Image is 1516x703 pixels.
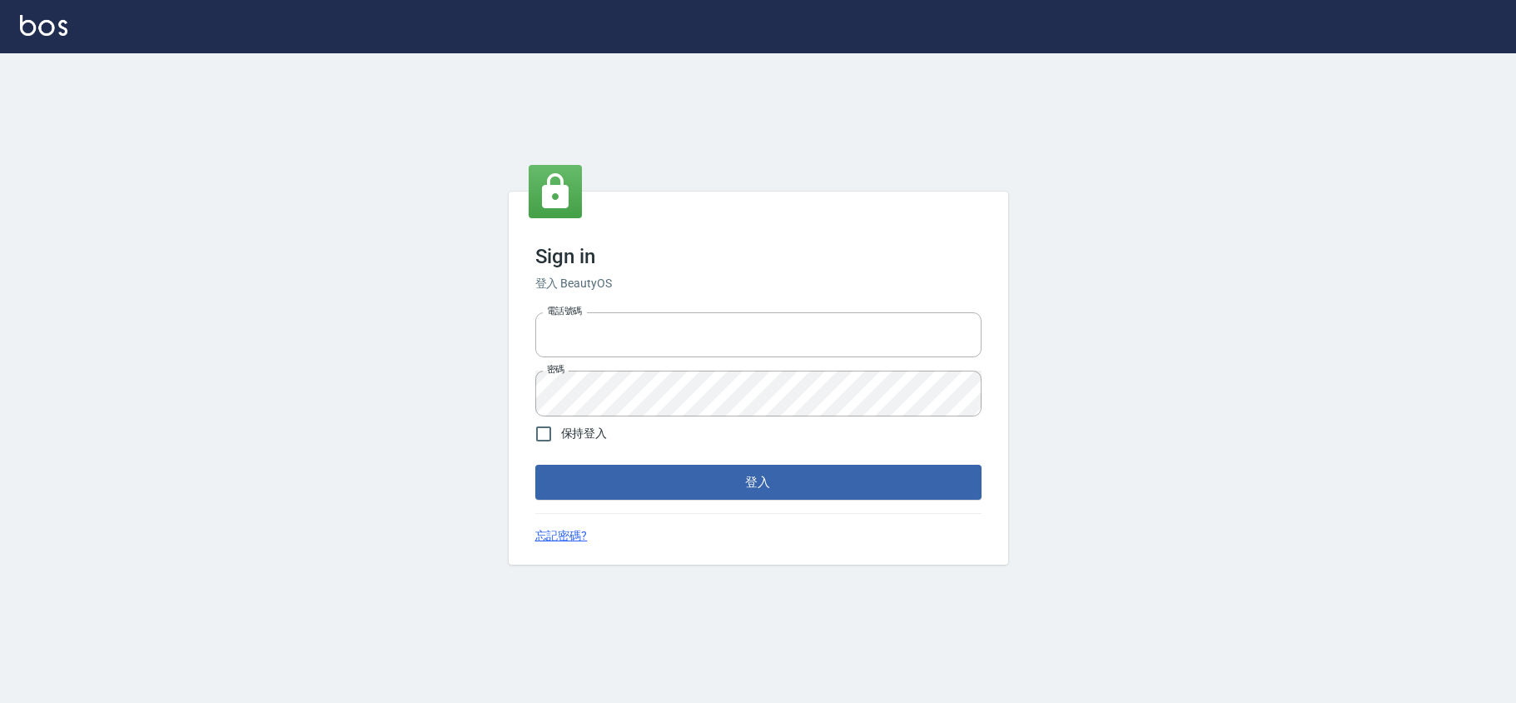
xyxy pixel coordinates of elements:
[20,15,67,36] img: Logo
[561,425,608,442] span: 保持登入
[535,465,982,500] button: 登入
[547,363,564,376] label: 密碼
[535,527,588,545] a: 忘記密碼?
[547,305,582,317] label: 電話號碼
[535,275,982,292] h6: 登入 BeautyOS
[535,245,982,268] h3: Sign in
